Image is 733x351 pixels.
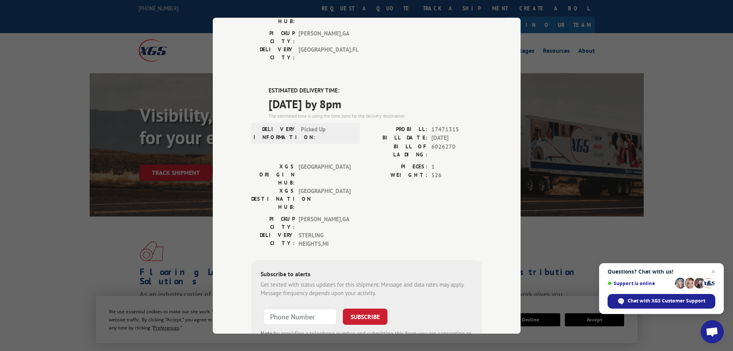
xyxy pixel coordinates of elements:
input: Phone Number [264,308,337,324]
div: Get texted with status updates for this shipment. Message and data rates may apply. Message frequ... [260,280,473,297]
label: DELIVERY CITY: [251,231,295,248]
span: 526 [431,171,482,180]
label: DELIVERY CITY: [251,45,295,62]
span: Questions? Chat with us! [608,269,715,275]
label: XGS DESTINATION HUB: [251,1,295,25]
span: STERLING HEIGHTS , MI [299,231,351,248]
label: BILL OF LADING: [367,142,427,158]
label: DELIVERY INFORMATION: [254,125,297,141]
span: Chat with XGS Customer Support [628,297,705,304]
label: PICKUP CITY: [251,215,295,231]
span: 1 [431,162,482,171]
label: XGS ORIGIN HUB: [251,162,295,186]
label: PICKUP CITY: [251,29,295,45]
span: [GEOGRAPHIC_DATA] , FL [299,45,351,62]
span: [PERSON_NAME] , GA [299,215,351,231]
label: PROBILL: [367,125,427,134]
label: BILL DATE: [367,134,427,143]
span: [GEOGRAPHIC_DATA] [299,1,351,25]
span: [DATE] by 8pm [269,95,482,112]
span: [GEOGRAPHIC_DATA] [299,162,351,186]
span: Support is online [608,280,672,286]
span: 6026270 [431,142,482,158]
button: SUBSCRIBE [343,308,387,324]
label: WEIGHT: [367,171,427,180]
label: XGS DESTINATION HUB: [251,186,295,211]
span: Close chat [709,267,718,276]
span: Picked Up [301,125,353,141]
span: 17471315 [431,125,482,134]
span: [PERSON_NAME] , GA [299,29,351,45]
strong: Note: [260,329,274,337]
div: Open chat [701,320,724,343]
div: Subscribe to alerts [260,269,473,280]
label: PIECES: [367,162,427,171]
span: [DATE] [431,134,482,143]
span: [GEOGRAPHIC_DATA] [299,186,351,211]
div: The estimated time is using the time zone for the delivery destination. [269,112,482,119]
div: Chat with XGS Customer Support [608,294,715,309]
label: ESTIMATED DELIVERY TIME: [269,86,482,95]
